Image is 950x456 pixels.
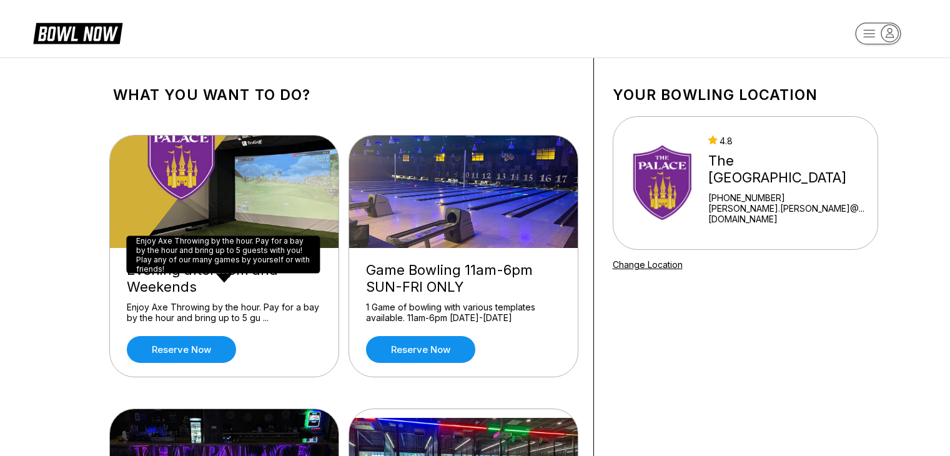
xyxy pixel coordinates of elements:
div: Game Bowling 11am-6pm SUN-FRI ONLY [366,262,561,295]
div: [PHONE_NUMBER] [708,192,872,203]
div: 1 Game of bowling with various templates available. 11am-6pm [DATE]-[DATE] [366,302,561,324]
div: The [GEOGRAPHIC_DATA] [708,152,872,186]
a: Change Location [613,259,683,270]
div: 4.8 [708,136,872,146]
img: Evening after 6pm and Weekends [110,136,340,248]
div: Enjoy Axe Throwing by the hour. Pay for a bay by the hour and bring up to 5 gu ... [127,302,322,324]
img: Game Bowling 11am-6pm SUN-FRI ONLY [349,136,579,248]
a: Reserve now [127,336,236,363]
a: [PERSON_NAME].[PERSON_NAME]@...[DOMAIN_NAME] [708,203,872,224]
h1: Your bowling location [613,86,878,104]
img: The Palace Family Entertainment Center [630,136,698,230]
h1: What you want to do? [113,86,575,104]
a: Reserve now [366,336,475,363]
div: Enjoy Axe Throwing by the hour. Pay for a bay by the hour and bring up to 5 guests with you! Play... [126,236,320,274]
div: Evening after 6pm and Weekends [127,262,322,295]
